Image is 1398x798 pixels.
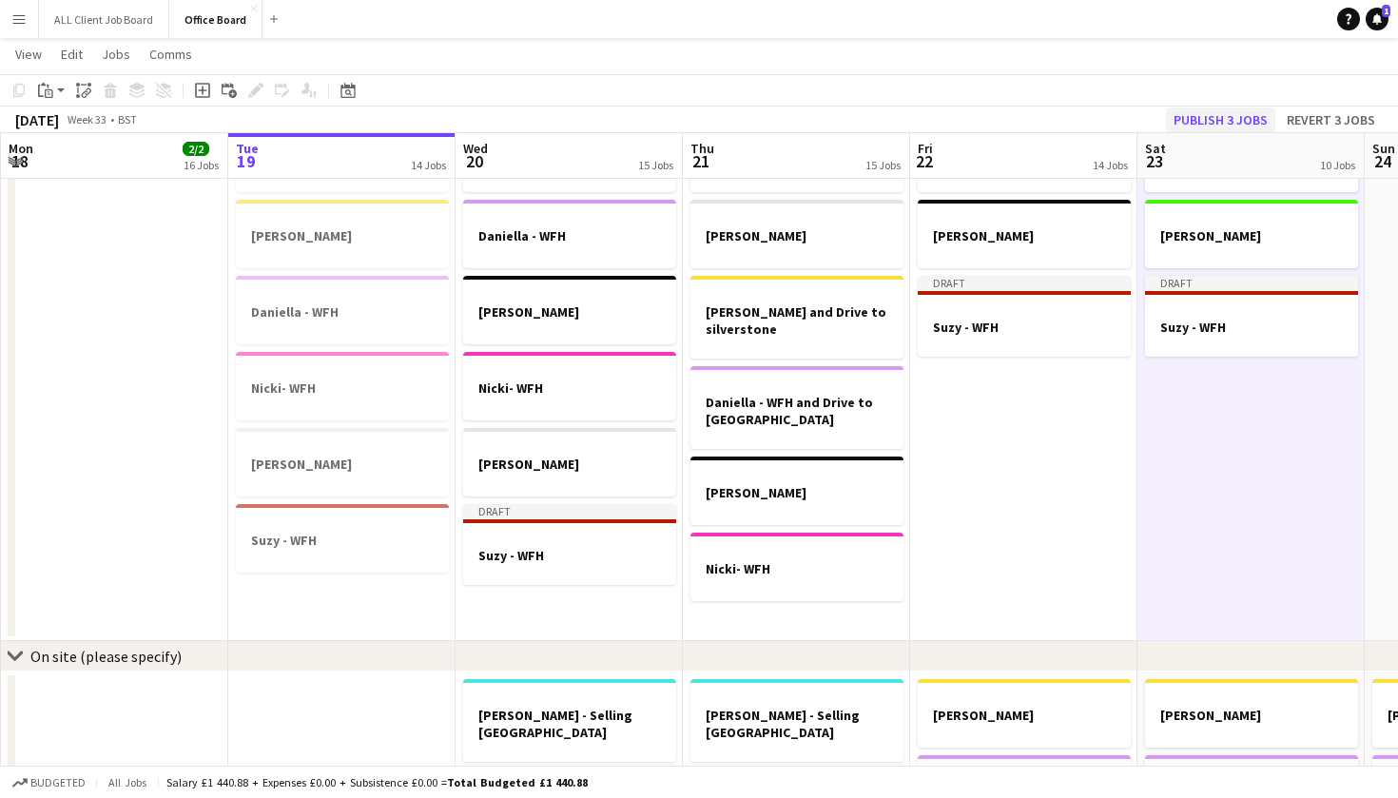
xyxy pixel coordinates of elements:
h3: Suzy - WFH [1145,319,1358,336]
h3: [PERSON_NAME] [918,227,1131,244]
h3: [PERSON_NAME] [690,227,903,244]
span: View [15,46,42,63]
app-job-card: [PERSON_NAME] [236,428,449,496]
app-job-card: Daniella - WFH [236,276,449,344]
span: Fri [918,140,933,157]
app-job-card: [PERSON_NAME] [236,200,449,268]
span: Comms [149,46,192,63]
app-job-card: [PERSON_NAME] and Drive to silverstone [690,276,903,359]
app-job-card: [PERSON_NAME] - Selling [GEOGRAPHIC_DATA] [463,679,676,762]
h3: [PERSON_NAME] [918,707,1131,724]
span: 23 [1142,150,1166,172]
app-job-card: Nicki- WFH [463,352,676,420]
span: 20 [460,150,488,172]
span: Budgeted [30,776,86,789]
button: Budgeted [10,772,88,793]
h3: [PERSON_NAME] and Drive to silverstone [690,303,903,338]
h3: [PERSON_NAME] - Selling [GEOGRAPHIC_DATA] [463,707,676,741]
h3: Daniella - WFH and Drive to [GEOGRAPHIC_DATA] [690,394,903,428]
app-job-card: DraftSuzy - WFH [1145,276,1358,357]
app-job-card: Suzy - WFH [236,504,449,573]
h3: [PERSON_NAME] [1145,707,1358,724]
h3: [PERSON_NAME] [690,484,903,501]
div: BST [118,112,137,127]
h3: [PERSON_NAME] [463,456,676,473]
app-job-card: [PERSON_NAME] [690,457,903,525]
span: Thu [690,140,714,157]
div: DraftSuzy - WFH [918,276,1131,357]
a: Comms [142,42,200,67]
app-job-card: [PERSON_NAME] [690,200,903,268]
span: 21 [688,150,714,172]
span: 18 [6,150,33,172]
span: Week 33 [63,112,110,127]
span: All jobs [105,775,150,789]
div: Draft [918,276,1131,291]
div: [DATE] [15,110,59,129]
app-job-card: [PERSON_NAME] [1145,679,1358,748]
app-job-card: [PERSON_NAME] - Selling [GEOGRAPHIC_DATA] [690,679,903,762]
span: Total Budgeted £1 440.88 [447,775,588,789]
h3: Suzy - WFH [463,547,676,564]
app-job-card: Daniella - WFH and Drive to [GEOGRAPHIC_DATA] [690,366,903,449]
button: Publish 3 jobs [1166,107,1275,132]
span: Wed [463,140,488,157]
span: 2/2 [183,142,209,156]
app-job-card: DraftSuzy - WFH [463,504,676,585]
app-job-card: [PERSON_NAME] [463,428,676,496]
div: 10 Jobs [1320,158,1355,172]
span: Mon [9,140,33,157]
h3: Nicki- WFH [236,380,449,397]
a: 1 [1366,8,1388,30]
h3: [PERSON_NAME] [236,456,449,473]
h3: Suzy - WFH [918,319,1131,336]
h3: [PERSON_NAME] - Selling [GEOGRAPHIC_DATA] [690,707,903,741]
span: Edit [61,46,83,63]
app-job-card: [PERSON_NAME] [918,679,1131,748]
div: Salary £1 440.88 + Expenses £0.00 + Subsistence £0.00 = [166,775,588,789]
div: On site (please specify) [30,647,182,666]
h3: [PERSON_NAME] [1145,227,1358,244]
span: Sun [1372,140,1395,157]
button: Office Board [169,1,262,38]
app-job-card: Nicki- WFH [690,533,903,601]
h3: [PERSON_NAME] [463,303,676,321]
h3: Suzy - WFH [236,532,449,549]
div: Draft [463,504,676,519]
app-job-card: Nicki- WFH [236,352,449,420]
div: 14 Jobs [1093,158,1128,172]
app-job-card: [PERSON_NAME] [1145,200,1358,268]
a: View [8,42,49,67]
span: Jobs [102,46,130,63]
span: Tue [236,140,259,157]
app-job-card: [PERSON_NAME] [918,200,1131,268]
span: Sat [1145,140,1166,157]
a: Jobs [94,42,138,67]
button: ALL Client Job Board [39,1,169,38]
div: 15 Jobs [638,158,673,172]
h3: Nicki- WFH [463,380,676,397]
h3: [PERSON_NAME] [236,227,449,244]
span: 22 [915,150,933,172]
div: Draft [1145,276,1358,291]
span: 24 [1369,150,1395,172]
span: 1 [1382,5,1390,17]
div: Daniella - WFH [463,200,676,268]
